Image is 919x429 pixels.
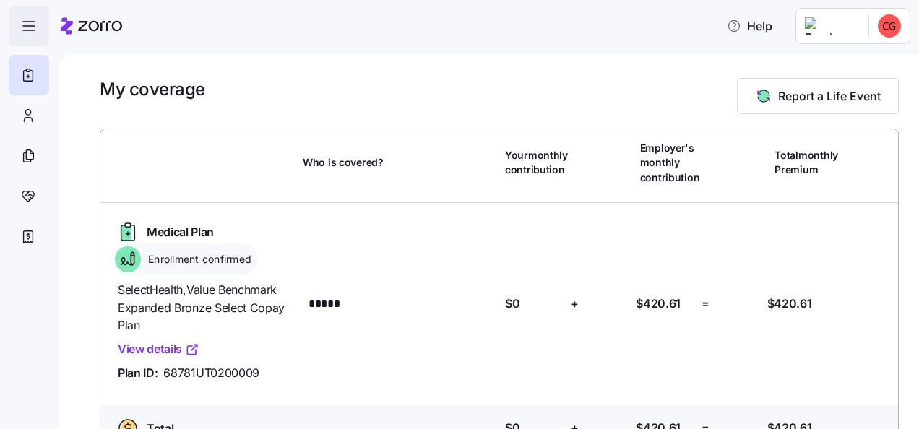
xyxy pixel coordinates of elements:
[775,148,838,178] span: Total monthly Premium
[118,281,291,334] span: SelectHealth , Value Benchmark Expanded Bronze Select Copay Plan
[505,148,568,178] span: Your monthly contribution
[147,223,214,241] span: Medical Plan
[144,252,251,266] span: Enrollment confirmed
[778,87,881,105] span: Report a Life Event
[737,78,899,114] button: Report a Life Event
[571,295,579,313] span: +
[505,295,519,313] span: $0
[702,295,709,313] span: =
[878,14,901,38] img: 031cc556e9687c3642a58c970abf427f
[640,141,700,185] span: Employer's monthly contribution
[100,78,205,100] h1: My coverage
[118,340,199,358] a: View details
[767,295,812,313] span: $420.61
[163,364,259,382] span: 68781UT0200009
[118,364,158,382] span: Plan ID:
[636,295,681,313] span: $420.61
[303,155,384,170] span: Who is covered?
[727,17,772,35] span: Help
[715,12,784,40] button: Help
[805,17,857,35] img: Employer logo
